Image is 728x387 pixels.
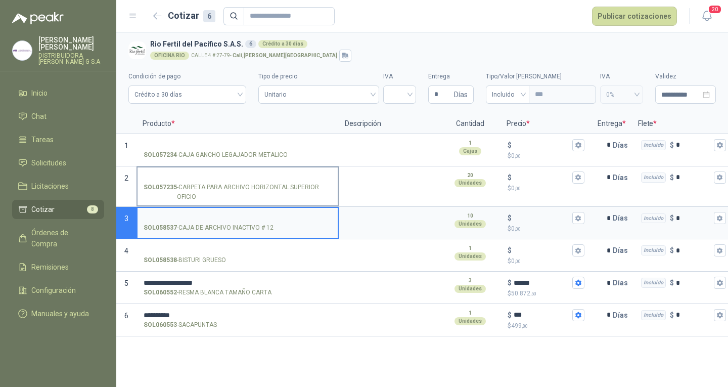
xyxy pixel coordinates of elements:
button: $$0,00 [572,212,584,224]
a: Configuración [12,281,104,300]
span: 2 [124,174,128,182]
p: $ [508,289,584,298]
span: Inicio [31,88,48,99]
p: Descripción [339,114,440,134]
span: 5 [124,279,128,287]
button: Incluido $ [714,277,726,289]
p: - SACAPUNTAS [144,320,217,330]
p: Cantidad [440,114,500,134]
label: Tipo/Valor [PERSON_NAME] [486,72,596,81]
p: - CARPETA PARA ARCHIVO HORIZONTAL SUPERIOR OFICIO [144,183,332,202]
a: Tareas [12,130,104,149]
p: Días [613,273,632,293]
input: SOL058538-BISTURI GRUESO [144,247,332,254]
button: $$499,80 [572,309,584,321]
p: $ [670,310,674,321]
p: Producto [136,114,339,134]
div: OFICINA RIO [150,52,189,60]
span: 50.872 [511,290,536,297]
p: 1 [469,309,472,317]
span: Remisiones [31,262,69,273]
p: $ [508,321,584,331]
p: $ [508,140,512,151]
p: $ [508,212,512,224]
p: Entrega [591,114,632,134]
span: ,00 [515,186,521,191]
p: DISTRIBUIDORA [PERSON_NAME] G S.A [38,53,104,65]
img: Logo peakr [12,12,64,24]
span: 499 [511,322,528,329]
p: $ [670,245,674,256]
span: 3 [124,214,128,223]
span: Tareas [31,134,54,145]
h2: Cotizar [168,9,215,23]
a: Órdenes de Compra [12,223,104,253]
p: 1 [469,244,472,252]
label: Validez [655,72,716,81]
a: Solicitudes [12,153,104,173]
p: Días [613,240,632,261]
input: $$0,00 [514,141,570,149]
strong: SOL057235 [144,183,177,202]
span: ,80 [522,323,528,329]
input: Incluido $ [676,279,712,287]
p: $ [508,151,584,161]
p: Días [613,305,632,325]
div: Incluido [641,278,666,288]
p: $ [670,277,674,288]
span: ,00 [515,259,521,264]
div: Unidades [454,252,486,261]
div: Unidades [454,285,486,293]
span: 20 [708,5,722,14]
strong: SOL060553 [144,320,177,330]
a: Manuales y ayuda [12,304,104,323]
p: $ [508,172,512,183]
div: Crédito a 30 días [258,40,307,48]
button: Incluido $ [714,139,726,151]
div: Unidades [454,179,486,187]
p: - CAJA DE ARCHIVO INACTIVO # 12 [144,223,274,233]
p: 20 [467,171,473,180]
input: $$0,00 [514,174,570,181]
strong: SOL057234 [144,150,177,160]
span: Órdenes de Compra [31,227,95,249]
a: Cotizar8 [12,200,104,219]
p: $ [508,184,584,193]
p: Días [613,167,632,188]
span: 6 [124,312,128,320]
span: 0 [511,185,521,192]
label: Tipo de precio [258,72,379,81]
strong: SOL060552 [144,288,177,297]
p: - BISTURI GRUESO [144,255,226,265]
span: Configuración [31,285,76,296]
button: $$50.872,50 [572,277,584,289]
strong: Cali , [PERSON_NAME][GEOGRAPHIC_DATA] [233,53,337,58]
p: $ [508,224,584,234]
p: - RESMA BLANCA TAMAÑO CARTA [144,288,271,297]
span: 0% [606,87,637,102]
button: Incluido $ [714,244,726,256]
div: Unidades [454,220,486,228]
p: $ [670,212,674,224]
div: 6 [245,40,256,48]
label: IVA [600,72,643,81]
div: Unidades [454,317,486,325]
a: Remisiones [12,257,104,277]
button: Incluido $ [714,309,726,321]
button: $$0,00 [572,139,584,151]
button: Publicar cotizaciones [592,7,677,26]
p: CALLE 4 # 27-79 - [191,53,337,58]
button: Incluido $ [714,212,726,224]
p: 3 [469,277,472,285]
span: Días [454,86,468,103]
div: Incluido [641,310,666,320]
input: Incluido $ [676,247,712,254]
button: $$0,00 [572,244,584,256]
a: Licitaciones [12,177,104,196]
div: 6 [203,10,215,22]
label: IVA [383,72,416,81]
span: Incluido [492,87,523,102]
p: Días [613,135,632,155]
p: $ [670,172,674,183]
div: Incluido [641,245,666,255]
